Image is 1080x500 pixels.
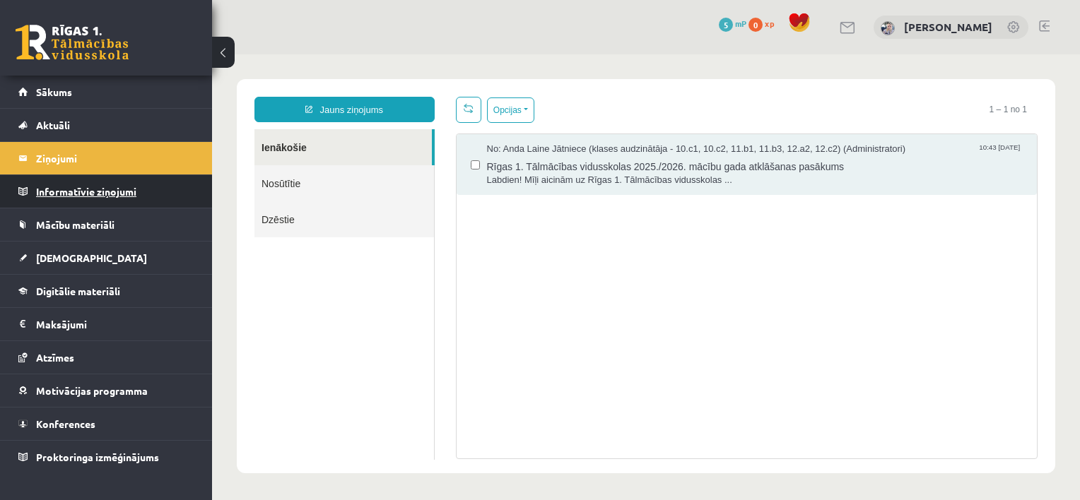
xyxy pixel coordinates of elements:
span: Mācību materiāli [36,218,115,231]
legend: Informatīvie ziņojumi [36,175,194,208]
a: Rīgas 1. Tālmācības vidusskola [16,25,129,60]
a: Jauns ziņojums [42,42,223,68]
a: Ienākošie [42,75,220,111]
a: Maksājumi [18,308,194,340]
span: Labdien! Mīļi aicinām uz Rīgas 1. Tālmācības vidusskolas ... [275,119,811,133]
a: No: Anda Laine Jātniece (klases audzinātāja - 10.c1, 10.c2, 11.b1, 11.b3, 12.a2, 12.c2) (Administ... [275,88,811,132]
span: 0 [749,18,763,32]
span: Proktoringa izmēģinājums [36,451,159,463]
a: Nosūtītie [42,111,222,147]
legend: Ziņojumi [36,142,194,174]
span: 5 [719,18,733,32]
span: Konferences [36,417,95,430]
a: Digitālie materiāli [18,275,194,307]
span: Atzīmes [36,351,74,364]
a: 0 xp [749,18,781,29]
a: [PERSON_NAME] [904,20,992,34]
legend: Maksājumi [36,308,194,340]
span: [DEMOGRAPHIC_DATA] [36,251,147,264]
span: xp [765,18,774,29]
button: Opcijas [275,43,322,69]
a: 5 mP [719,18,746,29]
span: 1 – 1 no 1 [767,42,826,68]
span: Aktuāli [36,119,70,131]
span: mP [735,18,746,29]
a: Konferences [18,407,194,440]
span: 10:43 [DATE] [764,88,811,99]
a: Mācību materiāli [18,208,194,241]
a: Dzēstie [42,147,222,183]
a: Motivācijas programma [18,374,194,407]
a: Ziņojumi [18,142,194,174]
span: Sākums [36,85,72,98]
span: Digitālie materiāli [36,285,120,297]
img: Kristīne Vītola [881,21,895,35]
span: Rīgas 1. Tālmācības vidusskolas 2025./2026. mācību gada atklāšanas pasākums [275,102,811,119]
span: Motivācijas programma [36,384,148,397]
a: Sākums [18,76,194,108]
a: Atzīmes [18,341,194,374]
a: Proktoringa izmēģinājums [18,441,194,473]
span: No: Anda Laine Jātniece (klases audzinātāja - 10.c1, 10.c2, 11.b1, 11.b3, 12.a2, 12.c2) (Administ... [275,88,694,102]
a: [DEMOGRAPHIC_DATA] [18,242,194,274]
a: Informatīvie ziņojumi [18,175,194,208]
a: Aktuāli [18,109,194,141]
